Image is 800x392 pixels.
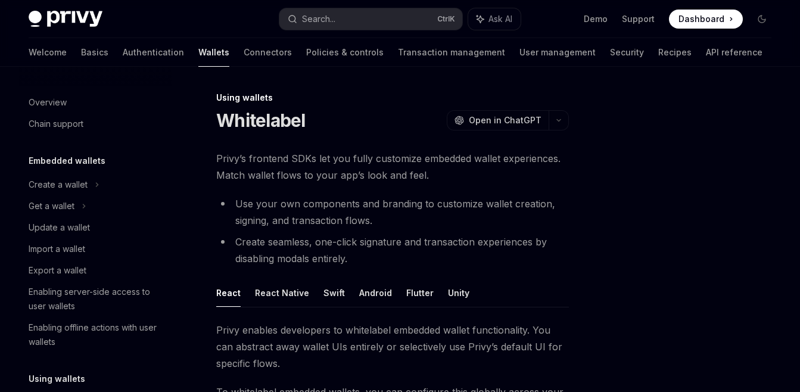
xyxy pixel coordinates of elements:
a: Chain support [19,113,172,135]
button: Search...CtrlK [279,8,462,30]
button: Unity [448,279,469,307]
li: Create seamless, one-click signature and transaction experiences by disabling modals entirely. [216,234,569,267]
div: Enabling offline actions with user wallets [29,321,164,349]
a: Enabling server-side access to user wallets [19,281,172,317]
img: dark logo [29,11,102,27]
div: Import a wallet [29,242,85,256]
span: Privy’s frontend SDKs let you fully customize embedded wallet experiences. Match wallet flows to ... [216,150,569,183]
button: Flutter [406,279,434,307]
a: Demo [584,13,608,25]
a: Connectors [244,38,292,67]
button: Android [359,279,392,307]
h5: Using wallets [29,372,85,386]
a: Security [610,38,644,67]
a: Import a wallet [19,238,172,260]
a: API reference [706,38,762,67]
button: Ask AI [468,8,521,30]
div: Using wallets [216,92,569,104]
button: React Native [255,279,309,307]
span: Dashboard [678,13,724,25]
span: Open in ChatGPT [469,114,541,126]
div: Chain support [29,117,83,131]
h5: Embedded wallets [29,154,105,168]
a: Support [622,13,655,25]
a: Authentication [123,38,184,67]
span: Ctrl K [437,14,455,24]
a: Basics [81,38,108,67]
a: User management [519,38,596,67]
a: Export a wallet [19,260,172,281]
a: Dashboard [669,10,743,29]
a: Welcome [29,38,67,67]
a: Policies & controls [306,38,384,67]
button: Open in ChatGPT [447,110,549,130]
a: Recipes [658,38,692,67]
span: Ask AI [488,13,512,25]
div: Update a wallet [29,220,90,235]
span: Privy enables developers to whitelabel embedded wallet functionality. You can abstract away walle... [216,322,569,372]
div: Enabling server-side access to user wallets [29,285,164,313]
a: Wallets [198,38,229,67]
a: Transaction management [398,38,505,67]
a: Overview [19,92,172,113]
button: React [216,279,241,307]
a: Enabling offline actions with user wallets [19,317,172,353]
div: Search... [302,12,335,26]
a: Update a wallet [19,217,172,238]
h1: Whitelabel [216,110,306,131]
button: Toggle dark mode [752,10,771,29]
li: Use your own components and branding to customize wallet creation, signing, and transaction flows. [216,195,569,229]
button: Swift [323,279,345,307]
div: Export a wallet [29,263,86,278]
div: Overview [29,95,67,110]
div: Create a wallet [29,178,88,192]
div: Get a wallet [29,199,74,213]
